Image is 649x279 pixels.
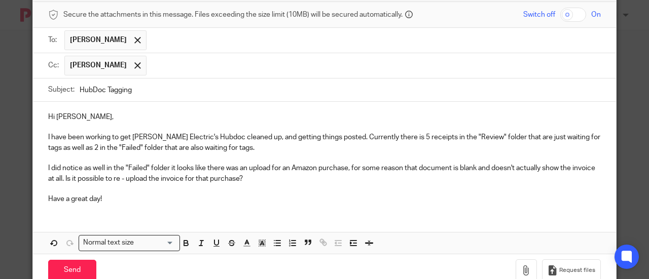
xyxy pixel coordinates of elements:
[48,85,75,95] label: Subject:
[79,235,180,251] div: Search for option
[48,35,59,45] label: To:
[70,35,127,45] span: [PERSON_NAME]
[48,112,601,122] p: Hi [PERSON_NAME],
[48,163,601,184] p: I did notice as well in the "Failed" folder it looks like there was an upload for an Amazon purch...
[523,10,555,20] span: Switch off
[48,60,59,70] label: Cc:
[137,237,174,248] input: Search for option
[63,10,403,20] span: Secure the attachments in this message. Files exceeding the size limit (10MB) will be secured aut...
[48,132,601,153] p: I have been working to get [PERSON_NAME] Electric's Hubdoc cleaned up, and getting things posted....
[559,266,595,274] span: Request files
[48,194,601,204] p: Have a great day!
[591,10,601,20] span: On
[81,237,136,248] span: Normal text size
[70,60,127,70] span: [PERSON_NAME]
